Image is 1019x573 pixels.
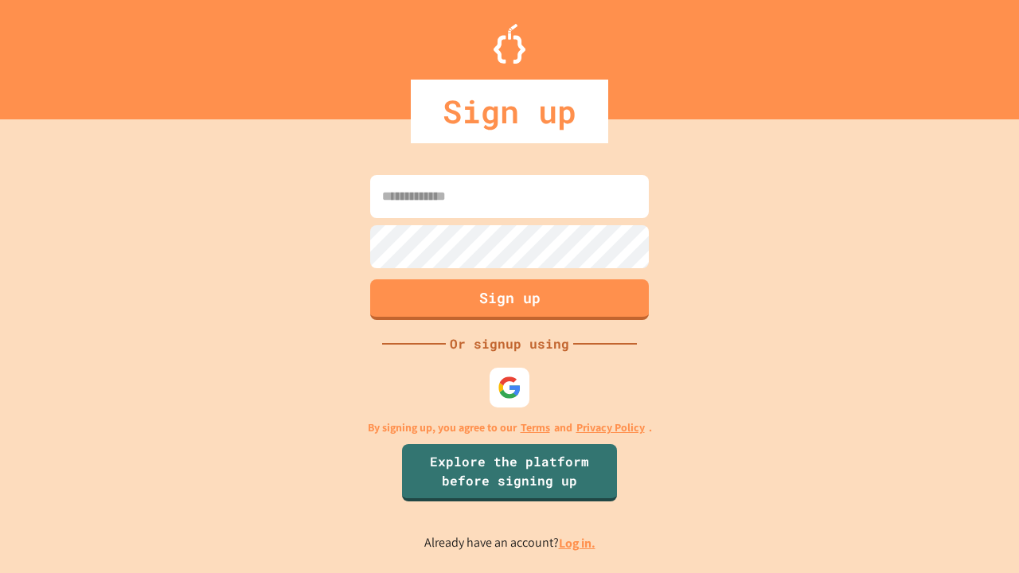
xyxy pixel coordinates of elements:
[494,24,525,64] img: Logo.svg
[424,533,595,553] p: Already have an account?
[402,444,617,501] a: Explore the platform before signing up
[952,509,1003,557] iframe: chat widget
[368,419,652,436] p: By signing up, you agree to our and .
[576,419,645,436] a: Privacy Policy
[887,440,1003,508] iframe: chat widget
[411,80,608,143] div: Sign up
[521,419,550,436] a: Terms
[559,535,595,552] a: Log in.
[446,334,573,353] div: Or signup using
[498,376,521,400] img: google-icon.svg
[370,279,649,320] button: Sign up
